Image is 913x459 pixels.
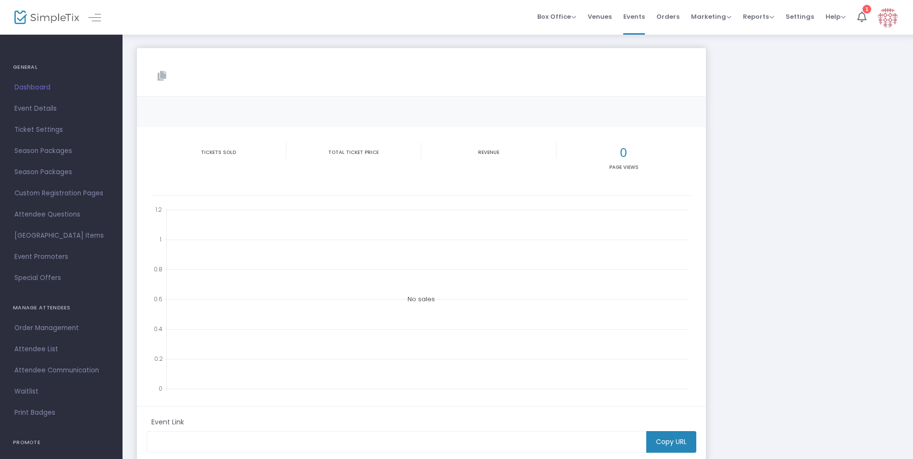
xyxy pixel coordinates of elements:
span: Settings [786,4,814,29]
span: Venues [588,4,612,29]
span: Season Packages [14,166,108,178]
h4: PROMOTE [13,433,110,452]
span: Custom Registration Pages [14,187,108,200]
p: Revenue [423,149,554,156]
p: Tickets sold [153,149,284,156]
span: Order Management [14,322,108,334]
span: Season Packages [14,145,108,157]
span: Attendee Questions [14,208,108,221]
span: Dashboard [14,81,108,94]
span: Help [826,12,846,21]
p: Page Views [558,164,690,171]
span: Orders [656,4,679,29]
m-button: Copy URL [646,431,696,453]
h4: MANAGE ATTENDEES [13,298,110,318]
span: Attendee List [14,343,108,356]
div: No sales [151,203,691,395]
span: Event Promoters [14,251,108,263]
span: Attendee Communication [14,364,108,377]
h2: 0 [558,145,690,160]
span: Ticket Settings [14,124,108,136]
span: Print Badges [14,407,108,419]
h4: GENERAL [13,58,110,77]
span: Reports [743,12,774,21]
span: Event Details [14,102,108,115]
div: 1 [863,5,871,13]
span: [GEOGRAPHIC_DATA] Items [14,229,108,242]
span: Box Office [537,12,576,21]
span: Waitlist [14,385,108,398]
span: Marketing [691,12,731,21]
span: Events [623,4,645,29]
span: Special Offers [14,272,108,284]
m-panel-subtitle: Event Link [151,417,184,427]
p: Total Ticket Price [288,149,419,156]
